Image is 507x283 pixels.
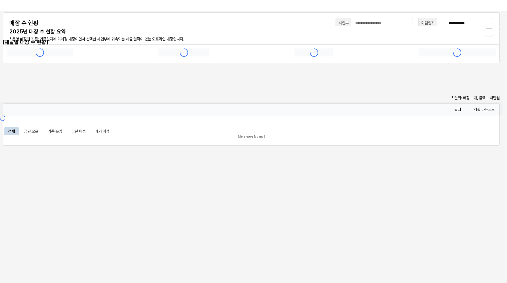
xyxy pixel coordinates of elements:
[8,127,15,135] div: 전체
[44,127,66,135] div: 기존 운영
[380,95,500,101] p: * 단위: 매장 - 개, 금액 - 백만원
[20,127,42,135] div: 금년 오픈
[67,127,90,135] div: 금년 폐점
[9,36,330,42] p: * 운영 매장의 기준: 기준일자에 미폐점 매장이면서 선택한 사업부에 귀속되는 매출 실적이 있는 오프라인 매장입니다.
[3,129,499,145] div: No rows found
[485,28,493,36] button: Hide
[9,28,371,35] h5: 2025년 매장 수 현황 요약
[339,20,349,26] div: 사업부
[421,20,435,26] div: 마감일자
[91,127,113,135] div: 과거 폐점
[95,127,109,135] div: 과거 폐점
[71,127,86,135] div: 금년 폐점
[48,127,62,135] div: 기존 운영
[3,39,81,46] h5: [채널별 매장 수 현황]
[24,127,38,135] div: 금년 오픈
[9,20,39,26] h4: 매장 수 현황
[405,18,413,28] button: 제안 사항 표시
[4,127,19,135] div: 전체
